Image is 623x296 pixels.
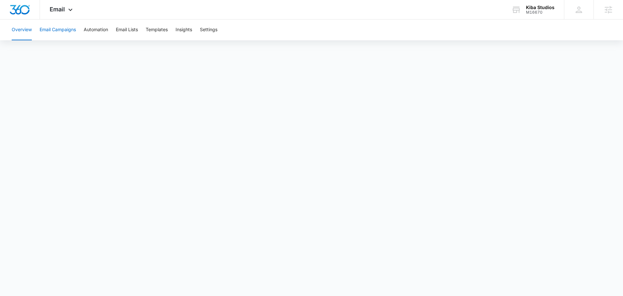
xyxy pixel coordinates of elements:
[200,19,217,40] button: Settings
[40,19,76,40] button: Email Campaigns
[116,19,138,40] button: Email Lists
[176,19,192,40] button: Insights
[50,6,65,13] span: Email
[12,19,32,40] button: Overview
[526,10,555,15] div: account id
[526,5,555,10] div: account name
[84,19,108,40] button: Automation
[146,19,168,40] button: Templates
